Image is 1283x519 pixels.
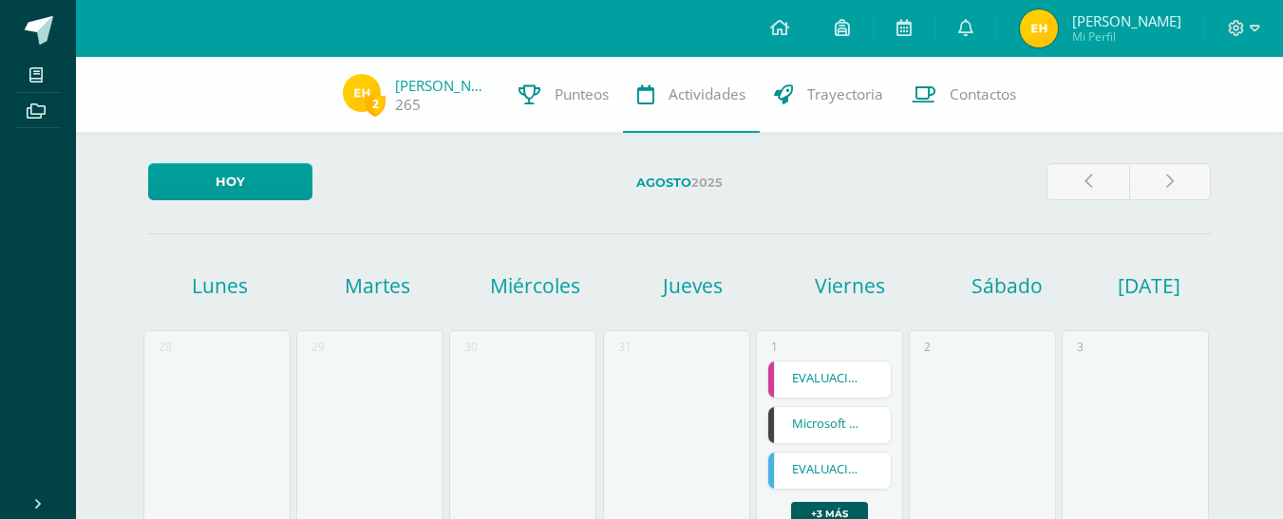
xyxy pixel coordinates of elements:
[616,272,768,299] h1: Jueves
[768,453,891,489] a: EVALUACIÓN 3U
[395,76,490,95] a: [PERSON_NAME]
[767,361,892,399] div: EVALUACIÓN 3U | Tarea
[148,163,312,200] a: Hoy
[623,57,760,133] a: Actividades
[924,339,931,355] div: 2
[932,272,1084,299] h1: Sábado
[159,339,172,355] div: 28
[768,407,891,443] a: Microsoft Word menú Colocación de márgenes
[760,57,897,133] a: Trayectoria
[774,272,926,299] h1: Viernes
[311,339,325,355] div: 29
[459,272,611,299] h1: Miércoles
[636,176,691,190] strong: Agosto
[1020,9,1058,47] img: c133d6713a919d39691093d8d7729d45.png
[1072,11,1181,30] span: [PERSON_NAME]
[302,272,454,299] h1: Martes
[768,361,891,398] a: EVALUACIÓN 3U
[343,74,381,112] img: c133d6713a919d39691093d8d7729d45.png
[144,272,296,299] h1: Lunes
[395,95,421,115] a: 265
[365,92,386,116] span: 2
[771,339,778,355] div: 1
[807,84,883,104] span: Trayectoria
[328,163,1031,202] label: 2025
[504,57,623,133] a: Punteos
[897,57,1030,133] a: Contactos
[555,84,609,104] span: Punteos
[767,452,892,490] div: EVALUACIÓN 3U | Tarea
[669,84,745,104] span: Actividades
[1077,339,1084,355] div: 3
[1118,272,1141,299] h1: [DATE]
[618,339,632,355] div: 31
[767,406,892,444] div: Microsoft Word menú Colocación de márgenes | Tarea
[950,84,1016,104] span: Contactos
[1072,28,1181,45] span: Mi Perfil
[464,339,478,355] div: 30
